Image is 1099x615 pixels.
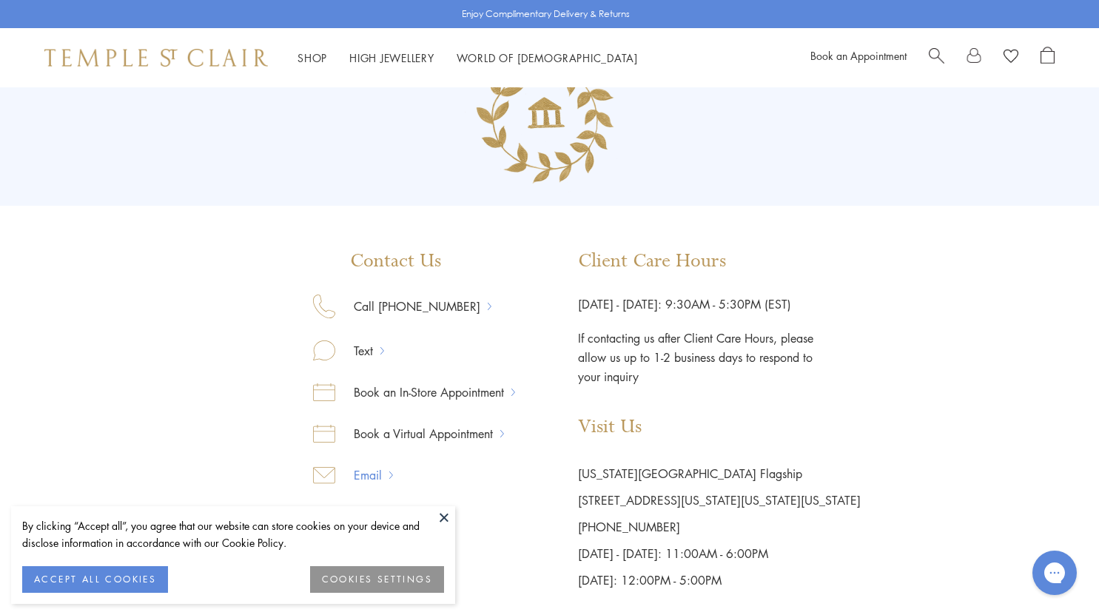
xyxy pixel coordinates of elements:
p: [DATE]: 12:00PM - 5:00PM [578,567,861,594]
a: Text [335,341,380,360]
a: [PHONE_NUMBER] [578,519,680,535]
p: [DATE] - [DATE]: 11:00AM - 6:00PM [578,540,861,567]
p: [DATE] - [DATE]: 9:30AM - 5:30PM (EST) [578,295,861,314]
iframe: Gorgias live chat messenger [1025,545,1084,600]
a: Book an In-Store Appointment [335,383,511,402]
p: If contacting us after Client Care Hours, please allow us up to 1-2 business days to respond to y... [578,314,815,386]
button: ACCEPT ALL COOKIES [22,566,168,593]
a: Book an Appointment [810,48,907,63]
a: ShopShop [298,50,327,65]
img: Group_135.png [459,19,640,201]
a: Book a Virtual Appointment [335,424,500,443]
a: Open Shopping Bag [1041,47,1055,69]
div: By clicking “Accept all”, you agree that our website can store cookies on your device and disclos... [22,517,444,551]
a: [STREET_ADDRESS][US_STATE][US_STATE][US_STATE] [578,492,861,508]
button: COOKIES SETTINGS [310,566,444,593]
p: [US_STATE][GEOGRAPHIC_DATA] Flagship [578,460,861,487]
a: Call [PHONE_NUMBER] [335,297,488,316]
p: Enjoy Complimentary Delivery & Returns [462,7,630,21]
a: World of [DEMOGRAPHIC_DATA]World of [DEMOGRAPHIC_DATA] [457,50,638,65]
p: Contact Us [313,250,515,272]
p: Client Care Hours [578,250,861,272]
img: Temple St. Clair [44,49,268,67]
nav: Main navigation [298,49,638,67]
a: Email [335,466,389,485]
p: Visit Us [578,416,861,438]
a: Search [929,47,944,69]
a: View Wishlist [1004,47,1018,69]
a: High JewelleryHigh Jewellery [349,50,434,65]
